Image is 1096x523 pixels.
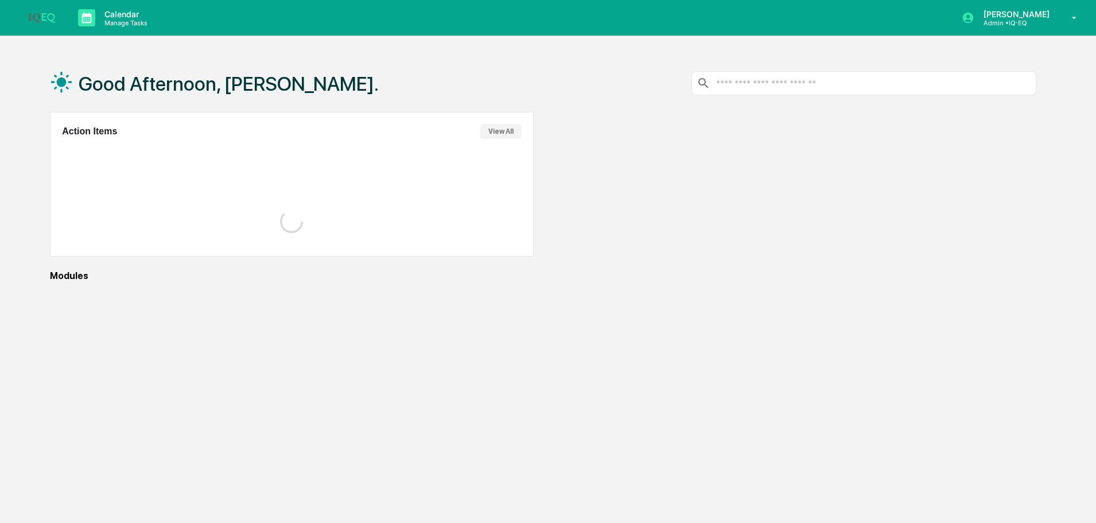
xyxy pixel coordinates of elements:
[974,19,1055,27] p: Admin • IQ-EQ
[95,9,153,19] p: Calendar
[95,19,153,27] p: Manage Tasks
[974,9,1055,19] p: [PERSON_NAME]
[62,126,117,137] h2: Action Items
[79,72,379,95] h1: Good Afternoon, [PERSON_NAME].
[480,124,522,139] button: View All
[28,13,55,23] img: logo
[50,270,1036,281] div: Modules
